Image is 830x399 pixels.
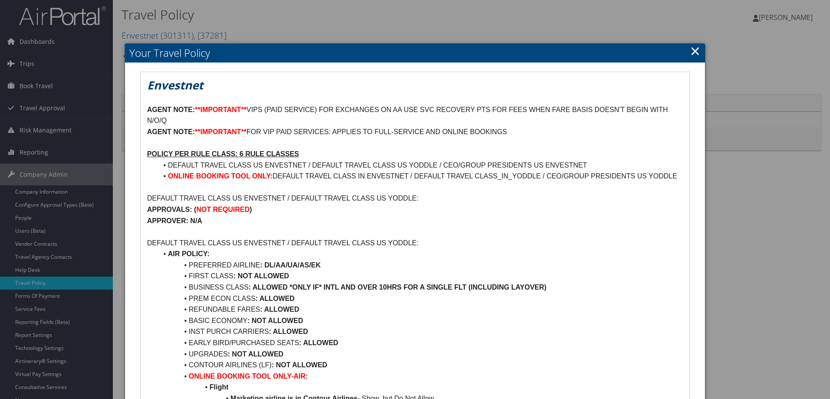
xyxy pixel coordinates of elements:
li: PREFERRED AIRLINE [158,260,683,271]
h2: Your Travel Policy [125,43,705,63]
strong: : NOT ALLOWED [234,272,289,280]
li: BASIC ECONOMY [158,315,683,326]
strong: AGENT NOTE: [147,106,195,113]
p: VIPS (PAID SERVICE) FOR EXCHANGES ON AA USE SVC RECOVERY PTS FOR FEES WHEN FARE BASIS DOESN'T BEG... [147,104,683,126]
strong: : ALLOWED [269,328,308,335]
li: FIRST CLASS [158,270,683,282]
li: DEFAULT TRAVEL CLASS US ENVESTNET / DEFAULT TRAVEL CLASS US YODDLE / CEO/GROUP PRESIDENTS US ENVE... [158,160,683,171]
li: DEFAULT TRAVEL CLASS IN ENVESTNET / DEFAULT TRAVEL CLASS_IN_YODDLE / CEO/GROUP PRESIDENTS US YODDLE [158,171,683,182]
strong: : NOT ALLOWED [272,361,327,369]
li: CONTOUR AIRLINES (LF) [158,359,683,371]
strong: : ALLOWED *ONLY IF* INTL AND OVER 10HRS FOR A SINGLE FLT (INCLUDING LAYOVER) [249,284,547,291]
li: BUSINESS CLASS [158,282,683,293]
strong: : DL/AA/UA/AS/EK [260,261,321,269]
p: DEFAULT TRAVEL CLASS US ENVESTNET / DEFAULT TRAVEL CLASS US YODDLE: [147,237,683,249]
strong: ONLINE BOOKING TOOL ONLY: [168,172,273,180]
strong: AIR POLICY: [168,250,210,257]
u: POLICY PER RULE CLASS: 6 RULE CLASSES [147,150,299,158]
li: EARLY BIRD/PURCHASED SEATS [158,337,683,349]
strong: NOT REQUIRED [196,206,250,213]
strong: : ALLOWED [299,339,338,346]
p: FOR VIP PAID SERVICES: APPLIES TO FULL-SERVICE AND ONLINE BOOKINGS [147,126,683,138]
strong: ONLINE BOOKING TOOL ONLY-AIR: [189,373,308,380]
strong: ) [250,206,252,213]
strong: APPROVER: N/A [147,217,202,224]
li: PREM ECON CLASS [158,293,683,304]
strong: : ALLOWED [260,306,299,313]
strong: Flight [210,383,229,391]
strong: : NOT ALLOWED [228,350,283,358]
li: INST PURCH CARRIERS [158,326,683,337]
li: REFUNDABLE FARES [158,304,683,315]
strong: : ALLOWED [256,295,295,302]
p: DEFAULT TRAVEL CLASS US ENVESTNET / DEFAULT TRAVEL CLASS US YODDLE: [147,193,683,204]
a: Close [690,42,700,59]
strong: APPROVALS: ( [147,206,196,213]
em: Envestnet [147,77,203,93]
li: UPGRADES [158,349,683,360]
strong: : NOT ALLOWED [247,317,303,324]
strong: AGENT NOTE: [147,128,195,135]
